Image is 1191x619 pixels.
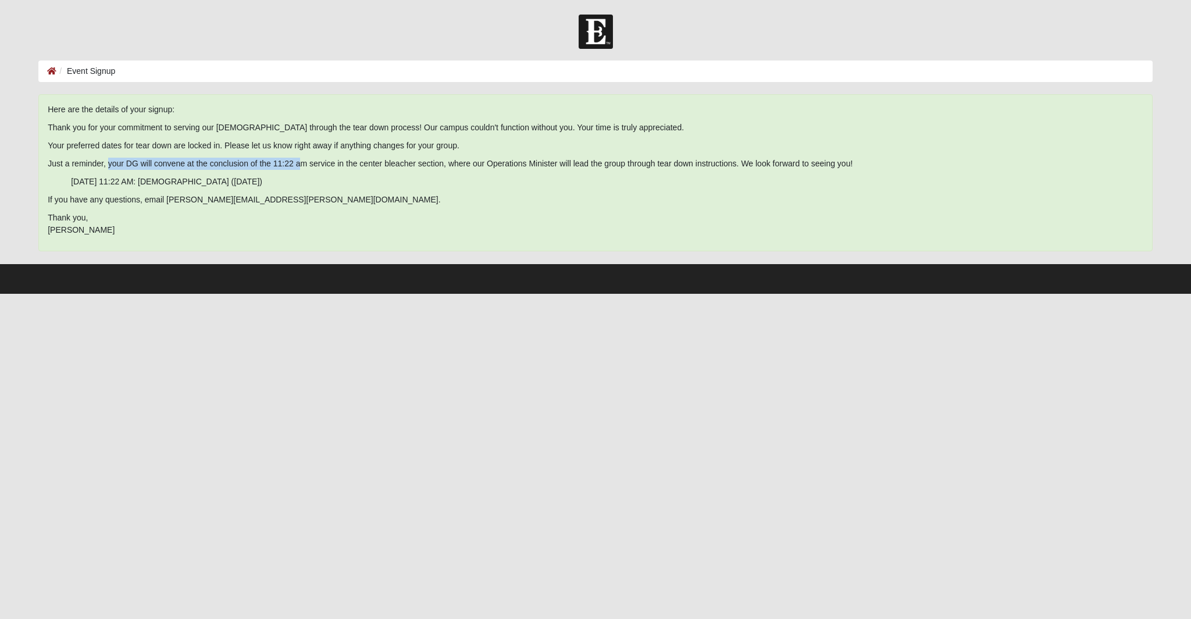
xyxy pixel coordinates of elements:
span: Your preferred dates for tear down are locked in. Please let us know right away if anything chang... [48,141,459,150]
ul: [DATE] 11:22 AM: [DEMOGRAPHIC_DATA] ([DATE]) [48,176,1143,188]
p: Thank you, [PERSON_NAME] [48,212,1143,236]
p: Thank you for your commitment to serving our [DEMOGRAPHIC_DATA] through the tear down process! Ou... [48,122,1143,134]
span: Just a reminder, your DG will convene at the conclusion of the 11:22 am service in the center ble... [48,159,853,168]
li: Event Signup [56,65,115,77]
span: If you have any questions, email [PERSON_NAME][EMAIL_ADDRESS][PERSON_NAME][DOMAIN_NAME]. [48,104,1143,236]
img: Church of Eleven22 Logo [579,15,613,49]
p: Here are the details of your signup: [48,104,1143,116]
